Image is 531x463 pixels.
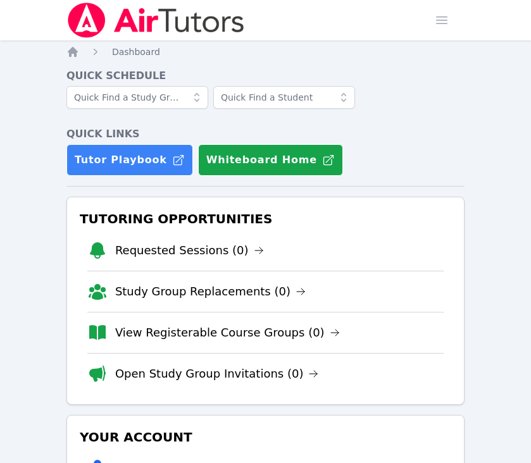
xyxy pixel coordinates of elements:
[66,68,465,83] h4: Quick Schedule
[77,207,454,230] h3: Tutoring Opportunities
[112,47,160,57] span: Dashboard
[198,144,343,176] button: Whiteboard Home
[77,426,454,448] h3: Your Account
[66,144,193,176] a: Tutor Playbook
[115,242,264,259] a: Requested Sessions (0)
[213,86,355,109] input: Quick Find a Student
[66,3,246,38] img: Air Tutors
[112,46,160,58] a: Dashboard
[66,86,208,109] input: Quick Find a Study Group
[115,324,340,342] a: View Registerable Course Groups (0)
[115,283,306,300] a: Study Group Replacements (0)
[66,46,465,58] nav: Breadcrumb
[66,127,465,142] h4: Quick Links
[115,365,319,383] a: Open Study Group Invitations (0)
